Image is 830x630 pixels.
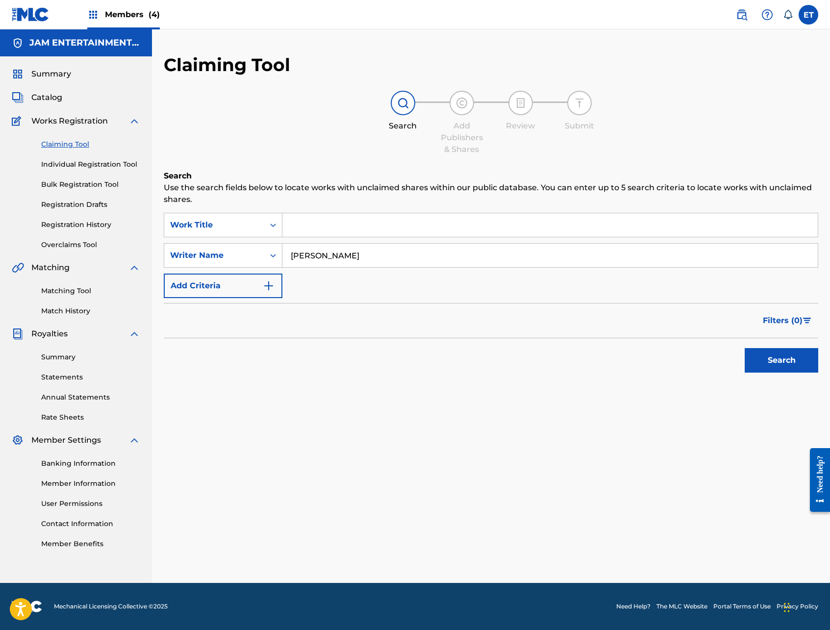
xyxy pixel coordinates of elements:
[41,458,140,469] a: Banking Information
[656,602,707,611] a: The MLC Website
[41,539,140,549] a: Member Benefits
[437,120,486,155] div: Add Publishers & Shares
[41,392,140,403] a: Annual Statements
[31,92,62,103] span: Catalog
[781,583,830,630] iframe: Chat Widget
[12,115,25,127] img: Works Registration
[496,120,545,132] div: Review
[777,602,818,611] a: Privacy Policy
[31,115,108,127] span: Works Registration
[803,318,811,324] img: filter
[12,92,24,103] img: Catalog
[12,68,71,80] a: SummarySummary
[732,5,752,25] a: Public Search
[763,315,803,327] span: Filters ( 0 )
[41,139,140,150] a: Claiming Tool
[41,200,140,210] a: Registration Drafts
[164,182,818,205] p: Use the search fields below to locate works with unclaimed shares within our public database. You...
[164,213,818,378] form: Search Form
[803,441,830,520] iframe: Resource Center
[128,328,140,340] img: expand
[12,7,50,22] img: MLC Logo
[164,274,282,298] button: Add Criteria
[128,262,140,274] img: expand
[41,352,140,362] a: Summary
[757,5,777,25] div: Help
[12,92,62,103] a: CatalogCatalog
[378,120,428,132] div: Search
[41,306,140,316] a: Match History
[41,372,140,382] a: Statements
[713,602,771,611] a: Portal Terms of Use
[105,9,160,20] span: Members
[31,328,68,340] span: Royalties
[31,68,71,80] span: Summary
[574,97,585,109] img: step indicator icon for Submit
[41,179,140,190] a: Bulk Registration Tool
[128,115,140,127] img: expand
[12,434,24,446] img: Member Settings
[12,328,24,340] img: Royalties
[54,602,168,611] span: Mechanical Licensing Collective © 2025
[128,434,140,446] img: expand
[736,9,748,21] img: search
[41,240,140,250] a: Overclaims Tool
[783,10,793,20] div: Notifications
[31,434,101,446] span: Member Settings
[41,159,140,170] a: Individual Registration Tool
[149,10,160,19] span: (4)
[784,593,790,622] div: Drag
[757,308,818,333] button: Filters (0)
[164,170,818,182] h6: Search
[263,280,275,292] img: 9d2ae6d4665cec9f34b9.svg
[41,499,140,509] a: User Permissions
[41,220,140,230] a: Registration History
[170,219,258,231] div: Work Title
[616,602,651,611] a: Need Help?
[12,262,24,274] img: Matching
[456,97,468,109] img: step indicator icon for Add Publishers & Shares
[12,68,24,80] img: Summary
[397,97,409,109] img: step indicator icon for Search
[31,262,70,274] span: Matching
[799,5,818,25] div: User Menu
[761,9,773,21] img: help
[555,120,604,132] div: Submit
[164,54,290,76] h2: Claiming Tool
[41,412,140,423] a: Rate Sheets
[12,601,42,612] img: logo
[745,348,818,373] button: Search
[170,250,258,261] div: Writer Name
[41,479,140,489] a: Member Information
[29,37,140,49] h5: JAM ENTERTAINMENT INC
[12,37,24,49] img: Accounts
[41,519,140,529] a: Contact Information
[87,9,99,21] img: Top Rightsholders
[515,97,527,109] img: step indicator icon for Review
[41,286,140,296] a: Matching Tool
